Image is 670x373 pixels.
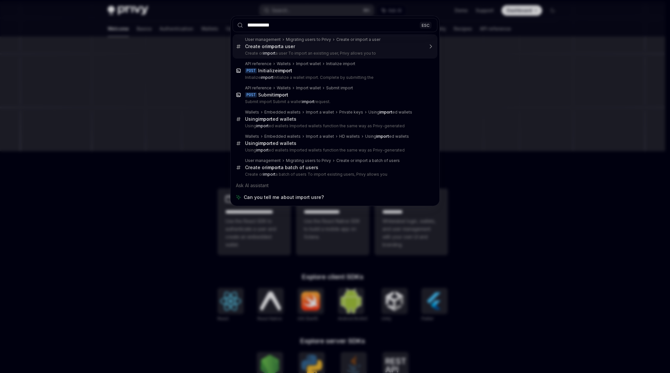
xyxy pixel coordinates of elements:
div: Submit import [326,85,353,91]
b: import [258,140,273,146]
b: import [302,99,314,104]
b: import [266,44,281,49]
div: Submit [258,92,288,98]
p: Using ed wallets Imported wallets function the same way as Privy-generated [245,123,424,129]
div: Embedded wallets [264,134,301,139]
b: import [376,134,389,139]
div: POST [245,92,257,98]
b: import [379,110,392,115]
div: Ask AI assistant [233,180,437,191]
div: Migrating users to Privy [286,37,331,42]
div: Using ed wallets [365,134,409,139]
div: Initialize [258,68,292,74]
div: User management [245,37,281,42]
b: import [278,68,292,73]
p: Using ed wallets Imported wallets function the same way as Privy-generated [245,148,424,153]
div: Wallets [277,61,291,66]
b: import [263,172,275,177]
div: API reference [245,85,272,91]
b: import [261,75,273,80]
div: Create or a user [245,44,295,49]
div: Initialize import [326,61,355,66]
div: Private keys [339,110,363,115]
p: Initialize Initialize a wallet import. Complete by submitting the [245,75,424,80]
div: Create or import a user [336,37,380,42]
div: Wallets [277,85,291,91]
b: import [256,148,269,152]
div: Embedded wallets [264,110,301,115]
b: import [256,123,269,128]
div: Import wallet [296,85,321,91]
div: Wallets [245,110,259,115]
div: Import wallet [296,61,321,66]
p: Create or a user To import an existing user, Privy allows you to [245,51,424,56]
div: ESC [420,22,432,28]
div: Using ed wallets [245,140,296,146]
span: Can you tell me about import usre? [244,194,324,201]
div: HD wallets [339,134,360,139]
p: Submit import Submit a wallet request. [245,99,424,104]
b: import [274,92,288,98]
div: Import a wallet [306,134,334,139]
div: Wallets [245,134,259,139]
b: import [258,116,273,122]
div: Migrating users to Privy [286,158,331,163]
div: POST [245,68,257,73]
div: Import a wallet [306,110,334,115]
b: import [266,165,281,170]
div: Using ed wallets [368,110,412,115]
p: Create or a batch of users To import existing users, Privy allows you [245,172,424,177]
div: User management [245,158,281,163]
div: Create or import a batch of users [336,158,400,163]
div: Using ed wallets [245,116,296,122]
div: API reference [245,61,272,66]
div: Create or a batch of users [245,165,318,170]
b: import [263,51,275,56]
